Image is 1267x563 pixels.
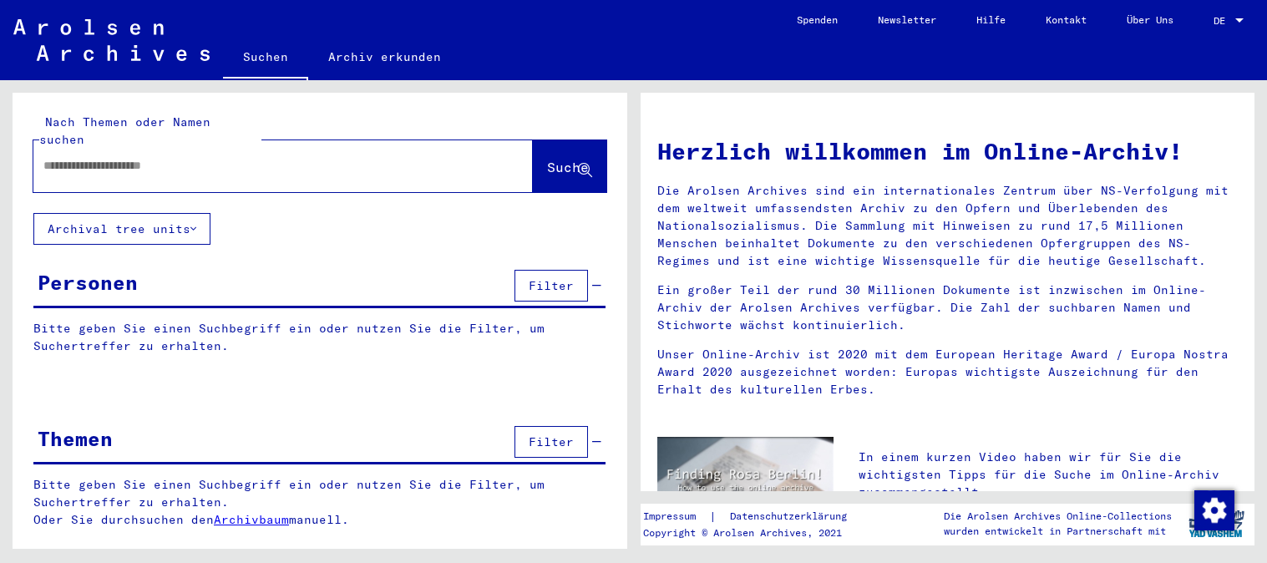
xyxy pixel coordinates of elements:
img: Arolsen_neg.svg [13,19,210,61]
a: Datenschutzerklärung [717,508,867,525]
button: Archival tree units [33,213,210,245]
p: Ein großer Teil der rund 30 Millionen Dokumente ist inzwischen im Online-Archiv der Arolsen Archi... [657,281,1239,334]
div: Zustimmung ändern [1194,489,1234,530]
p: Die Arolsen Archives sind ein internationales Zentrum über NS-Verfolgung mit dem weltweit umfasse... [657,182,1239,270]
button: Filter [514,426,588,458]
div: Personen [38,267,138,297]
p: Copyright © Arolsen Archives, 2021 [643,525,867,540]
p: Die Arolsen Archives Online-Collections [944,509,1172,524]
button: Suche [533,140,606,192]
a: Suchen [223,37,308,80]
span: Filter [529,278,574,293]
p: Unser Online-Archiv ist 2020 mit dem European Heritage Award / Europa Nostra Award 2020 ausgezeic... [657,346,1239,398]
mat-label: Nach Themen oder Namen suchen [39,114,210,147]
span: Filter [529,434,574,449]
img: yv_logo.png [1185,503,1248,545]
div: Themen [38,424,113,454]
p: In einem kurzen Video haben wir für Sie die wichtigsten Tipps für die Suche im Online-Archiv zusa... [859,449,1238,501]
div: | [643,508,867,525]
p: Bitte geben Sie einen Suchbegriff ein oder nutzen Sie die Filter, um Suchertreffer zu erhalten. [33,320,606,355]
a: Archiv erkunden [308,37,461,77]
span: Suche [547,159,589,175]
button: Filter [514,270,588,302]
span: DE [1214,15,1232,27]
p: Bitte geben Sie einen Suchbegriff ein oder nutzen Sie die Filter, um Suchertreffer zu erhalten. O... [33,476,606,529]
a: Archivbaum [214,512,289,527]
a: Impressum [643,508,709,525]
h1: Herzlich willkommen im Online-Archiv! [657,134,1239,169]
img: Zustimmung ändern [1194,490,1234,530]
p: wurden entwickelt in Partnerschaft mit [944,524,1172,539]
img: video.jpg [657,437,834,533]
